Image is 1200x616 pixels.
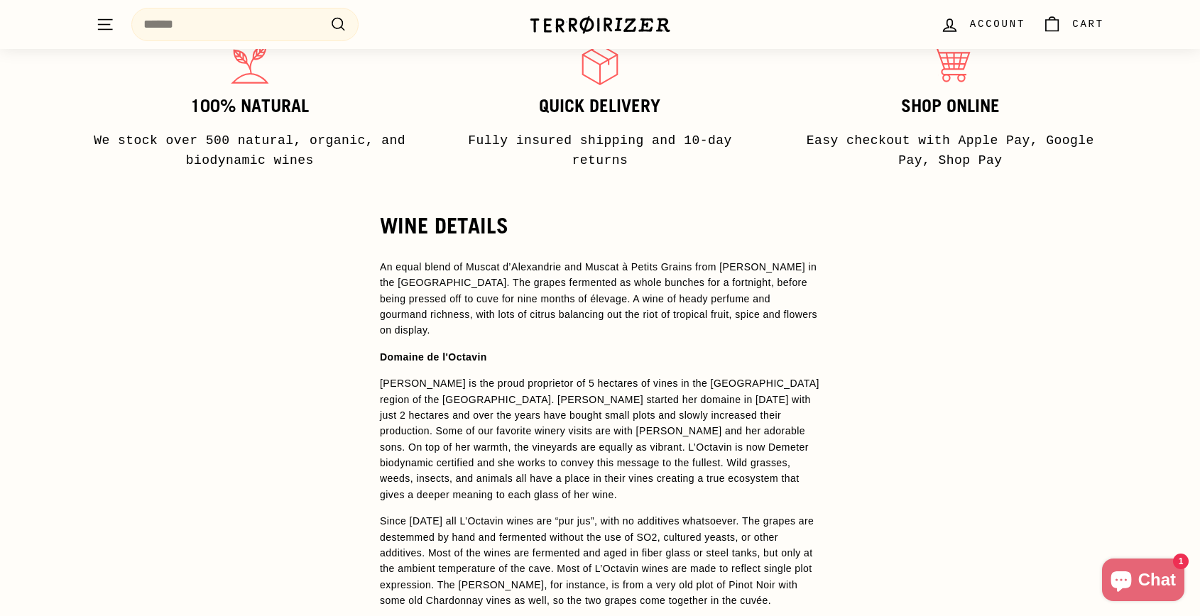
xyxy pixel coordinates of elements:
p: Since [DATE] all L’Octavin wines are “pur jus”, with no additives whatsoever. The grapes are dest... [380,513,820,608]
span: An equal blend of Muscat d’Alexandrie and Muscat à Petits Grains from [PERSON_NAME] in the [GEOGR... [380,261,817,336]
h2: WINE DETAILS [380,214,820,238]
a: Cart [1034,4,1113,45]
p: [PERSON_NAME] is the proud proprietor of 5 hectares of vines in the [GEOGRAPHIC_DATA] region of t... [380,375,820,502]
inbox-online-store-chat: Shopify online store chat [1098,559,1189,605]
span: Account [970,16,1025,32]
p: Fully insured shipping and 10-day returns [440,131,759,172]
h3: Quick delivery [440,97,759,116]
p: Easy checkout with Apple Pay, Google Pay, Shop Pay [791,131,1110,172]
span: Cart [1072,16,1104,32]
p: We stock over 500 natural, organic, and biodynamic wines [90,131,409,172]
h3: Shop Online [791,97,1110,116]
strong: Domaine de l'Octavin [380,351,487,363]
h3: 100% Natural [90,97,409,116]
a: Account [932,4,1034,45]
